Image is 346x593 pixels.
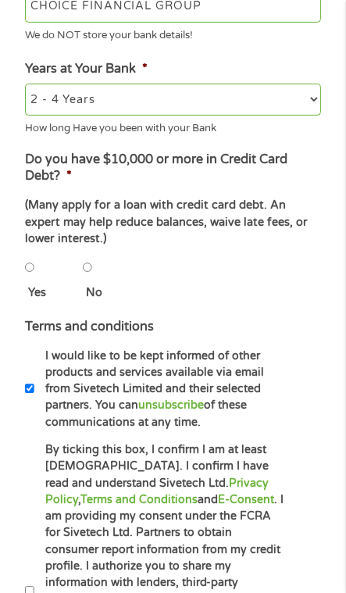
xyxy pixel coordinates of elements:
[25,197,320,248] div: (Many apply for a loan with credit card debt. An expert may help reduce balances, waive late fees...
[25,61,147,77] label: Years at Your Bank
[138,398,204,412] a: unsubscribe
[86,284,112,302] label: No
[25,319,154,335] label: Terms and conditions
[28,284,56,302] label: Yes
[25,23,320,44] div: We do NOT store your bank details!
[25,116,320,137] div: How long Have you been with your Bank
[80,493,198,506] a: Terms and Conditions
[218,493,274,506] a: E-Consent
[25,152,320,184] label: Do you have $10,000 or more in Credit Card Debt?
[45,477,269,506] a: Privacy Policy
[34,348,285,430] label: I would like to be kept informed of other products and services available via email from Sivetech...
